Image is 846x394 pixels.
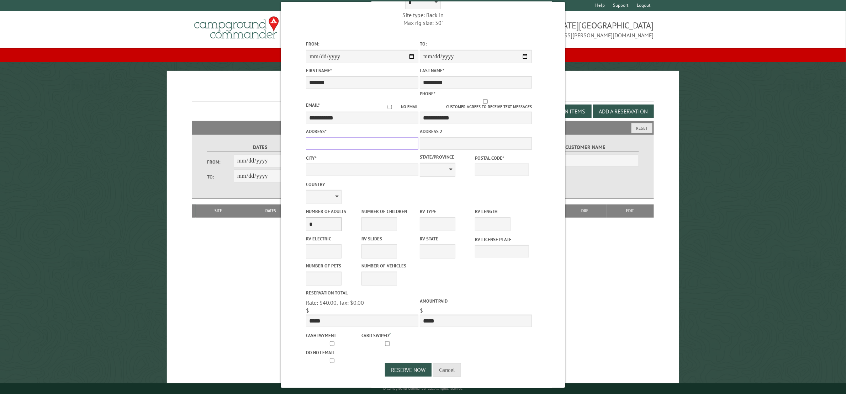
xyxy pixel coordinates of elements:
button: Add a Reservation [593,105,654,118]
label: Address 2 [420,128,532,135]
label: Number of Children [361,208,415,215]
small: © Campground Commander LLC. All rights reserved. [383,386,463,391]
label: Number of Vehicles [361,262,415,269]
span: Rate: $40.00, Tax: $0.00 [306,299,364,306]
h1: Reservations [192,82,654,102]
label: Email [306,102,320,108]
img: Campground Commander [192,14,281,42]
label: State/Province [420,154,474,160]
label: Cash payment [306,332,360,339]
label: City [306,155,418,161]
button: Reserve Now [385,363,432,377]
label: From: [207,159,234,165]
label: RV State [420,235,474,242]
label: RV Electric [306,235,360,242]
button: Cancel [433,363,461,377]
label: Amount paid [420,298,532,304]
label: Number of Adults [306,208,360,215]
label: RV Length [475,208,529,215]
label: Number of Pets [306,262,360,269]
label: First Name [306,67,418,74]
label: Customer agrees to receive text messages [420,99,532,110]
label: No email [379,104,418,110]
label: Country [306,181,418,188]
label: Reservation Total [306,289,418,296]
h2: Filters [192,121,654,134]
div: Site type: Back in [367,11,479,19]
label: Address [306,128,418,135]
label: RV Type [420,208,474,215]
a: ? [389,331,391,336]
label: Customer Name [533,143,639,151]
th: Edit [607,204,654,217]
div: Max rig size: 50' [367,19,479,27]
label: Phone [420,91,435,97]
th: Site [196,204,241,217]
label: Card swiped [361,331,415,339]
label: Do not email [306,349,360,356]
label: To: [207,174,234,180]
label: To: [420,41,532,47]
span: $ [420,307,423,314]
label: Postal Code [475,155,529,161]
th: Due [563,204,607,217]
input: No email [379,105,401,110]
button: Reset [631,123,652,133]
input: Customer agrees to receive text messages [439,99,532,104]
label: From: [306,41,418,47]
label: Dates [207,143,313,151]
label: RV License Plate [475,236,529,243]
th: Dates [241,204,301,217]
label: Last Name [420,67,532,74]
label: RV Slides [361,235,415,242]
span: $ [306,307,309,314]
